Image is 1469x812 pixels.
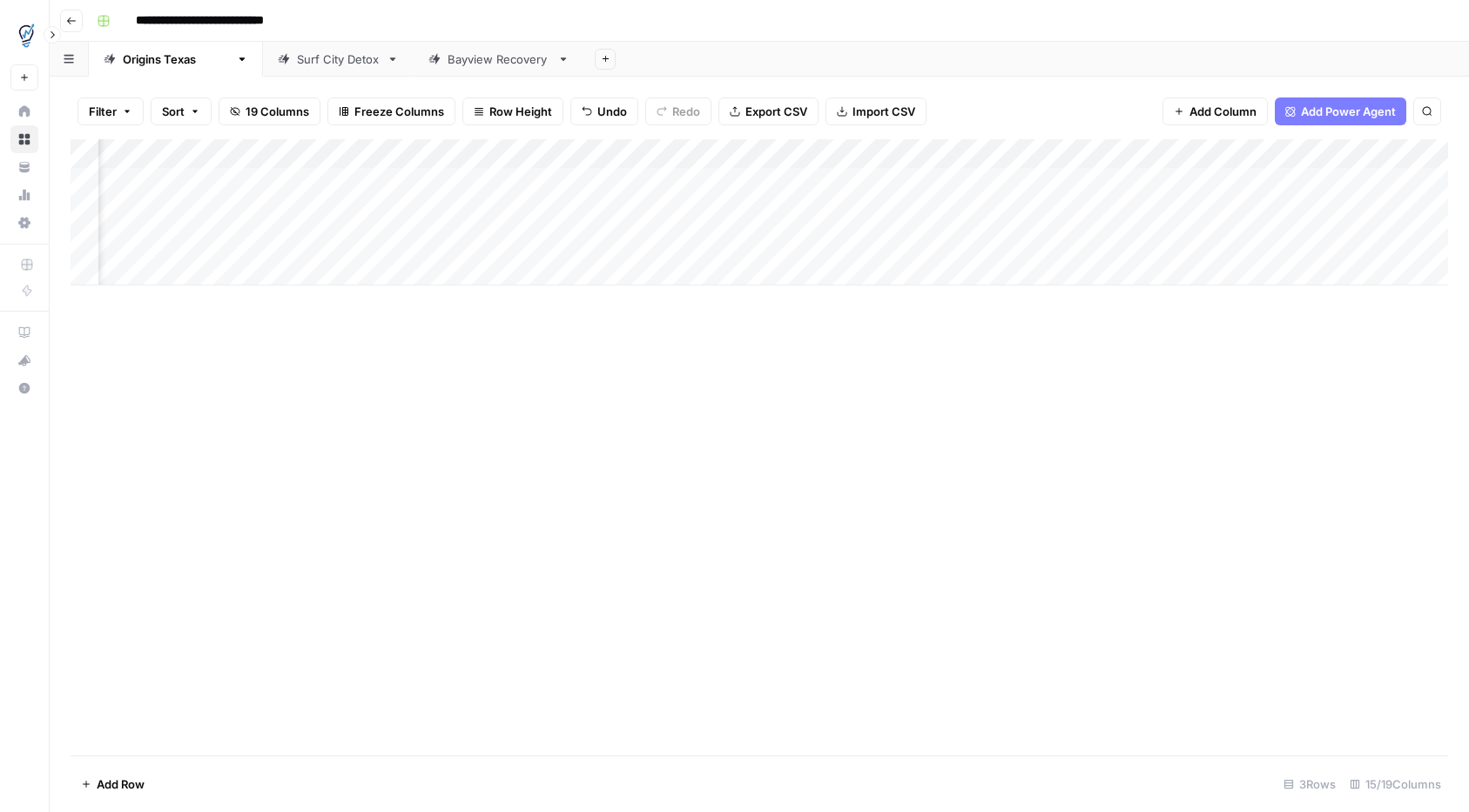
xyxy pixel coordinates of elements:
div: Origins [US_STATE] [123,50,229,68]
div: 15/19 Columns [1343,770,1448,798]
button: Undo [570,97,638,125]
button: Filter [77,97,144,125]
button: Freeze Columns [327,97,455,125]
span: Add Column [1189,103,1257,120]
span: Freeze Columns [354,103,444,120]
div: Bayview Recovery [448,50,550,68]
span: Sort [162,103,185,120]
button: Export CSV [718,97,819,125]
span: Redo [672,103,700,120]
span: Filter [89,103,117,120]
span: Export CSV [745,103,807,120]
button: Add Power Agent [1275,97,1406,125]
button: Add Row [71,770,155,798]
span: Add Power Agent [1301,103,1396,120]
img: TDI Content Team Logo [10,20,42,51]
button: 19 Columns [219,97,320,125]
a: Origins [US_STATE] [89,42,263,77]
button: Import CSV [825,97,927,125]
a: Settings [10,209,38,237]
a: Surf City Detox [263,42,414,77]
button: Workspace: TDI Content Team [10,14,38,57]
div: 3 Rows [1277,770,1343,798]
button: What's new? [10,346,38,374]
button: Help + Support [10,374,38,402]
span: Import CSV [852,103,915,120]
span: Undo [597,103,627,120]
a: Usage [10,181,38,209]
a: AirOps Academy [10,319,38,346]
a: Bayview Recovery [414,42,584,77]
button: Add Column [1162,97,1268,125]
button: Sort [151,97,212,125]
a: Browse [10,125,38,153]
span: Add Row [97,775,145,793]
button: Row Height [462,97,563,125]
a: Home [10,97,38,125]
span: Row Height [489,103,552,120]
a: Your Data [10,153,38,181]
div: What's new? [11,347,37,373]
span: 19 Columns [246,103,309,120]
div: Surf City Detox [297,50,380,68]
button: Redo [645,97,711,125]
